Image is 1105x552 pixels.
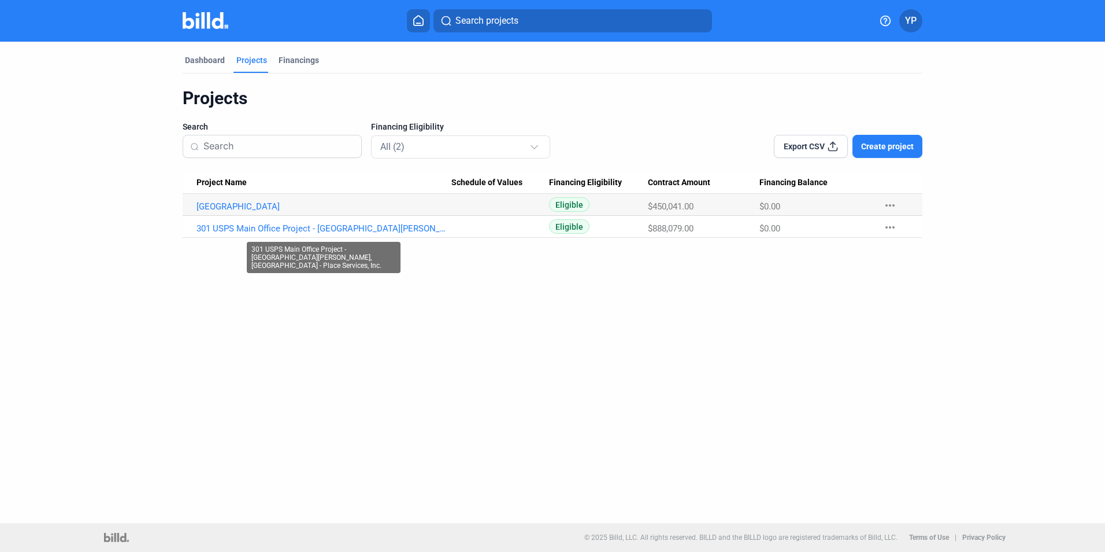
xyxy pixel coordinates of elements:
mat-icon: more_horiz [883,220,897,234]
div: Financings [279,54,319,66]
input: Search [203,134,354,159]
p: | [955,533,956,542]
span: Search projects [455,14,518,28]
button: YP [899,9,922,32]
span: Eligible [549,197,589,212]
span: Financing Balance [759,178,828,188]
div: Financing Balance [759,178,872,188]
button: Export CSV [774,135,848,158]
b: Privacy Policy [962,533,1006,542]
div: Contract Amount [648,178,759,188]
span: YP [905,14,917,28]
div: Project Name [196,178,451,188]
span: Export CSV [784,141,825,152]
img: Billd Company Logo [183,12,228,29]
mat-select-trigger: All (2) [380,141,405,152]
span: $450,041.00 [648,201,694,212]
span: Financing Eligibility [549,178,622,188]
div: Projects [183,87,922,109]
span: Search [183,121,208,133]
button: Create project [852,135,922,158]
div: 301 USPS Main Office Project - [GEOGRAPHIC_DATA][PERSON_NAME], [GEOGRAPHIC_DATA] - Place Services... [247,242,401,273]
span: Eligible [549,219,589,234]
span: $0.00 [759,223,780,234]
img: logo [104,533,129,542]
div: Financing Eligibility [549,178,648,188]
span: Project Name [196,178,247,188]
div: Schedule of Values [451,178,550,188]
span: $888,079.00 [648,223,694,234]
div: Projects [236,54,267,66]
a: [GEOGRAPHIC_DATA] [196,201,451,212]
span: Financing Eligibility [371,121,444,133]
span: $0.00 [759,201,780,212]
b: Terms of Use [909,533,949,542]
mat-icon: more_horiz [883,198,897,212]
p: © 2025 Billd, LLC. All rights reserved. BILLD and the BILLD logo are registered trademarks of Bil... [584,533,898,542]
span: Schedule of Values [451,178,522,188]
span: Contract Amount [648,178,710,188]
button: Search projects [433,9,712,32]
div: Dashboard [185,54,225,66]
a: 301 USPS Main Office Project - [GEOGRAPHIC_DATA][PERSON_NAME], [GEOGRAPHIC_DATA] - Place Services... [196,223,451,234]
span: Create project [861,141,914,152]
